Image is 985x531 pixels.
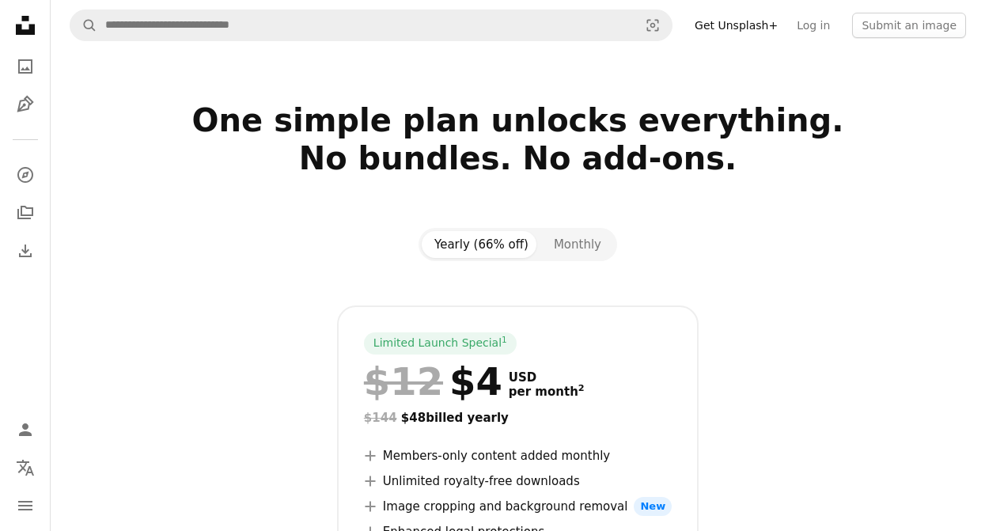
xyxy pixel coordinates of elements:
[9,51,41,82] a: Photos
[9,9,41,44] a: Home — Unsplash
[502,335,507,344] sup: 1
[70,10,97,40] button: Search Unsplash
[634,497,672,516] span: New
[634,10,672,40] button: Visual search
[364,472,672,491] li: Unlimited royalty-free downloads
[852,13,966,38] button: Submit an image
[685,13,787,38] a: Get Unsplash+
[787,13,839,38] a: Log in
[364,446,672,465] li: Members-only content added monthly
[9,159,41,191] a: Explore
[9,414,41,446] a: Log in / Sign up
[9,452,41,484] button: Language
[575,385,588,399] a: 2
[578,383,585,393] sup: 2
[364,497,672,516] li: Image cropping and background removal
[541,231,614,258] button: Monthly
[422,231,541,258] button: Yearly (66% off)
[9,89,41,120] a: Illustrations
[364,361,502,402] div: $4
[364,411,397,425] span: $144
[70,9,672,41] form: Find visuals sitewide
[509,385,585,399] span: per month
[364,361,443,402] span: $12
[498,336,510,351] a: 1
[70,101,966,215] h2: One simple plan unlocks everything. No bundles. No add-ons.
[364,408,672,427] div: $48 billed yearly
[9,235,41,267] a: Download History
[9,490,41,522] button: Menu
[9,197,41,229] a: Collections
[509,370,585,385] span: USD
[364,332,517,355] div: Limited Launch Special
